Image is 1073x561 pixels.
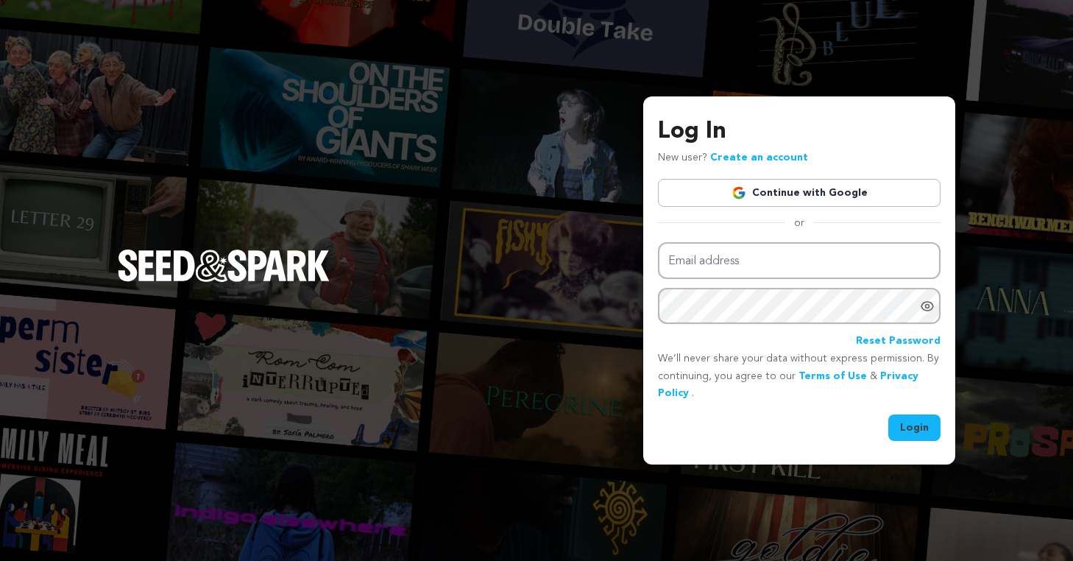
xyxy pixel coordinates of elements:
[658,242,941,280] input: Email address
[118,250,330,282] img: Seed&Spark Logo
[710,152,808,163] a: Create an account
[658,114,941,149] h3: Log In
[920,299,935,314] a: Show password as plain text. Warning: this will display your password on the screen.
[856,333,941,350] a: Reset Password
[658,149,808,167] p: New user?
[658,350,941,403] p: We’ll never share your data without express permission. By continuing, you agree to our & .
[732,186,746,200] img: Google logo
[888,414,941,441] button: Login
[798,371,867,381] a: Terms of Use
[118,250,330,311] a: Seed&Spark Homepage
[658,179,941,207] a: Continue with Google
[785,216,813,230] span: or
